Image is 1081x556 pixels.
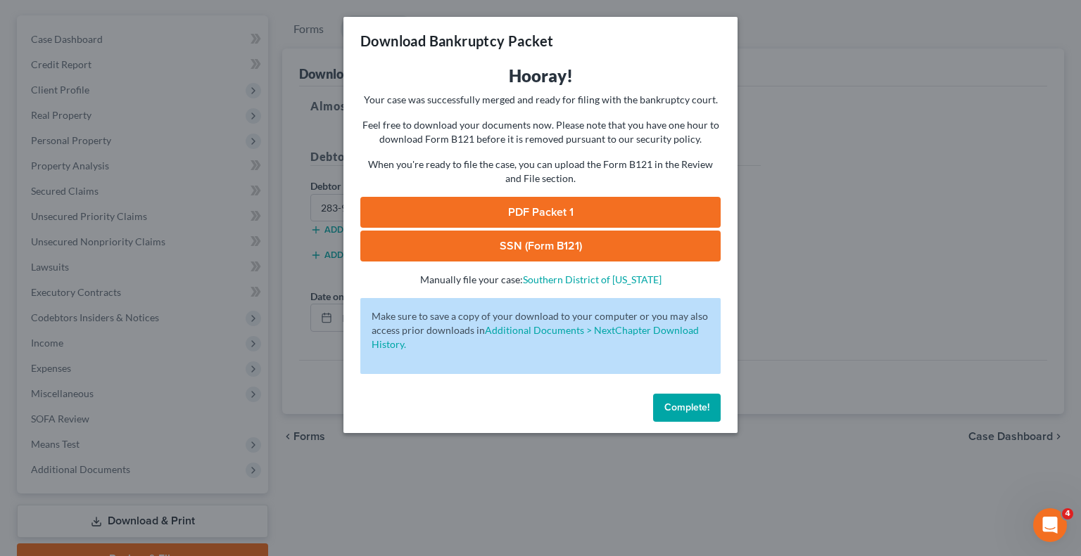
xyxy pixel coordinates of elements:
[360,157,721,186] p: When you're ready to file the case, you can upload the Form B121 in the Review and File section.
[372,309,709,351] p: Make sure to save a copy of your download to your computer or you may also access prior downloads in
[1033,508,1067,542] iframe: Intercom live chat
[360,231,721,261] a: SSN (Form B121)
[360,93,721,107] p: Your case was successfully merged and ready for filing with the bankruptcy court.
[360,65,721,87] h3: Hooray!
[360,197,721,228] a: PDF Packet 1
[360,273,721,287] p: Manually file your case:
[523,273,662,285] a: Southern District of [US_STATE]
[360,31,553,51] h3: Download Bankruptcy Packet
[372,324,699,350] a: Additional Documents > NextChapter Download History.
[1062,508,1073,519] span: 4
[653,394,721,422] button: Complete!
[360,118,721,146] p: Feel free to download your documents now. Please note that you have one hour to download Form B12...
[664,401,709,413] span: Complete!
